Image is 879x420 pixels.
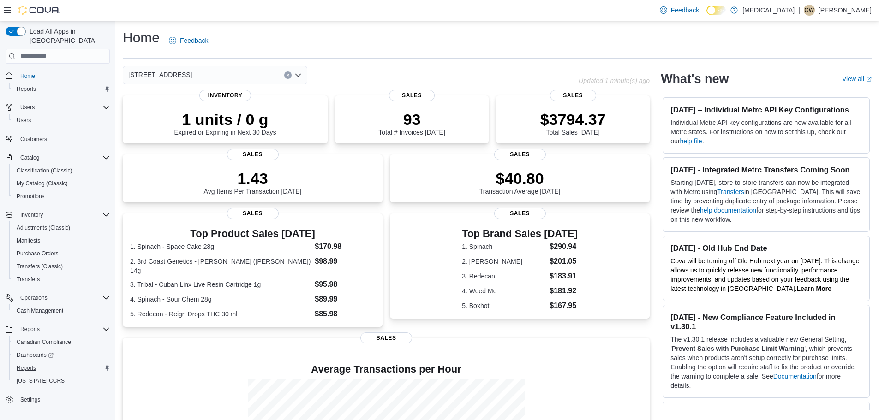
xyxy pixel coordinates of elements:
button: Users [2,101,114,114]
span: Cova will be turning off Old Hub next year on [DATE]. This change allows us to quickly release ne... [670,257,859,292]
p: [PERSON_NAME] [819,5,872,16]
button: Reports [17,324,43,335]
span: Promotions [13,191,110,202]
button: Reports [9,83,114,95]
button: Users [9,114,114,127]
h4: Average Transactions per Hour [130,364,642,375]
span: Dashboards [17,351,54,359]
div: Transaction Average [DATE] [479,169,561,195]
span: Reports [13,83,110,95]
span: Operations [17,292,110,303]
button: Catalog [17,152,43,163]
button: Purchase Orders [9,247,114,260]
span: My Catalog (Classic) [13,178,110,189]
a: Promotions [13,191,48,202]
span: Purchase Orders [13,248,110,259]
button: Inventory [17,209,47,220]
button: Transfers (Classic) [9,260,114,273]
h2: What's new [661,71,729,86]
dd: $85.98 [315,308,375,319]
span: Users [17,117,31,124]
span: Operations [20,294,48,302]
a: Users [13,115,35,126]
p: 93 [378,110,445,129]
p: | [798,5,800,16]
span: Sales [389,90,435,101]
span: Transfers (Classic) [17,263,63,270]
span: Sales [494,208,546,219]
button: Manifests [9,234,114,247]
div: Total Sales [DATE] [540,110,606,136]
dd: $201.05 [550,256,578,267]
a: help file [680,137,702,145]
a: Adjustments (Classic) [13,222,74,233]
button: Cash Management [9,304,114,317]
p: 1.43 [204,169,302,188]
span: Feedback [671,6,699,15]
a: help documentation [700,207,756,214]
span: Transfers [17,276,40,283]
span: Classification (Classic) [17,167,72,174]
span: Washington CCRS [13,375,110,386]
span: Reports [17,85,36,93]
span: Catalog [17,152,110,163]
img: Cova [18,6,60,15]
a: View allExternal link [842,75,872,83]
svg: External link [866,77,872,82]
dt: 3. Tribal - Cuban Linx Live Resin Cartridge 1g [130,280,311,289]
dd: $95.98 [315,279,375,290]
button: Promotions [9,190,114,203]
a: Learn More [797,285,831,292]
dd: $98.99 [315,256,375,267]
dt: 5. Redecan - Reign Drops THC 30 ml [130,309,311,319]
a: Transfers [13,274,43,285]
span: Dark Mode [706,15,707,16]
button: Home [2,69,114,83]
span: Customers [17,133,110,145]
span: Adjustments (Classic) [13,222,110,233]
div: Georgie Williams [804,5,815,16]
span: Manifests [17,237,40,244]
dd: $167.95 [550,300,578,311]
dt: 1. Spinach - Space Cake 28g [130,242,311,251]
a: Dashboards [13,349,57,361]
a: My Catalog (Classic) [13,178,72,189]
span: Canadian Compliance [17,338,71,346]
a: Customers [17,134,51,145]
h3: Top Product Sales [DATE] [130,228,375,239]
span: Classification (Classic) [13,165,110,176]
dt: 4. Spinach - Sour Chem 28g [130,295,311,304]
span: Transfers (Classic) [13,261,110,272]
a: Documentation [773,373,817,380]
span: Cash Management [17,307,63,314]
span: Catalog [20,154,39,161]
h1: Home [123,29,160,47]
span: Sales [227,149,279,160]
dt: 5. Boxhot [462,301,546,310]
h3: [DATE] - New Compliance Feature Included in v1.30.1 [670,313,862,331]
dt: 4. Weed Me [462,286,546,296]
span: Users [17,102,110,113]
span: Users [13,115,110,126]
a: [US_STATE] CCRS [13,375,68,386]
span: Users [20,104,35,111]
button: Inventory [2,208,114,221]
button: Adjustments (Classic) [9,221,114,234]
span: [STREET_ADDRESS] [128,69,192,80]
p: 1 units / 0 g [174,110,276,129]
span: Load All Apps in [GEOGRAPHIC_DATA] [26,27,110,45]
dd: $290.94 [550,241,578,252]
span: Inventory [20,211,43,219]
p: $40.80 [479,169,561,188]
span: Customers [20,136,47,143]
span: Manifests [13,235,110,246]
p: Updated 1 minute(s) ago [579,77,650,84]
span: Settings [20,396,40,403]
a: Transfers [717,188,744,195]
p: Individual Metrc API key configurations are now available for all Metrc states. For instructions ... [670,118,862,146]
p: The v1.30.1 release includes a valuable new General Setting, ' ', which prevents sales when produ... [670,335,862,390]
div: Total # Invoices [DATE] [378,110,445,136]
button: Classification (Classic) [9,164,114,177]
strong: Prevent Sales with Purchase Limit Warning [672,345,804,352]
